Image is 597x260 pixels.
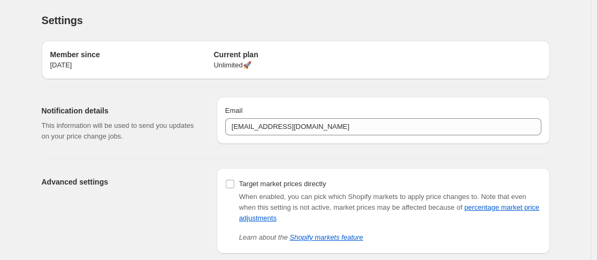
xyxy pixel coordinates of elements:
[239,193,539,222] span: Note that even when this setting is not active, market prices may be affected because of
[50,60,214,71] p: [DATE]
[225,106,243,114] span: Email
[239,233,363,241] i: Learn about the
[290,233,363,241] a: Shopify markets feature
[239,180,326,188] span: Target market prices directly
[213,60,377,71] p: Unlimited 🚀
[239,193,479,201] span: When enabled, you can pick which Shopify markets to apply price changes to.
[213,49,377,60] h2: Current plan
[42,105,200,116] h2: Notification details
[42,177,200,187] h2: Advanced settings
[50,49,214,60] h2: Member since
[42,120,200,142] p: This information will be used to send you updates on your price change jobs.
[42,14,83,26] span: Settings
